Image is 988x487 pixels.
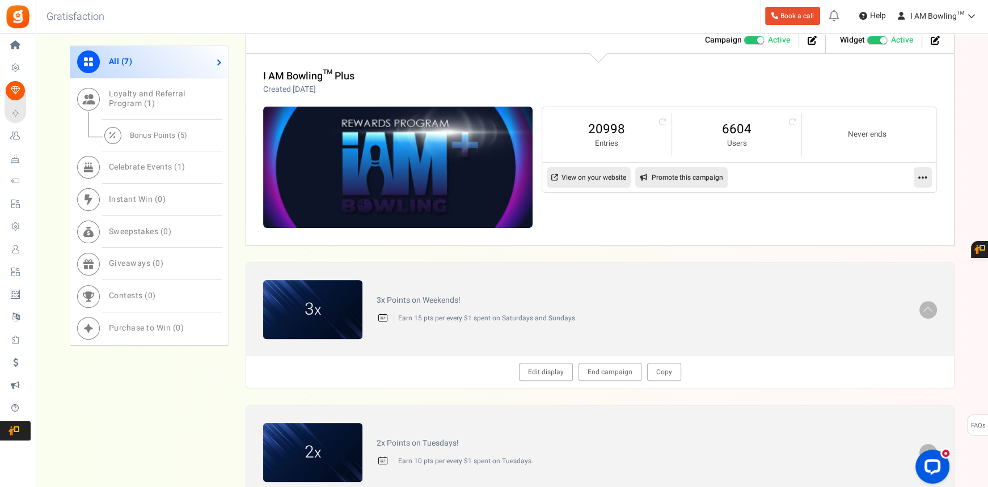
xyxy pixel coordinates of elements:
small: Never ends [813,129,921,140]
span: 5 [180,130,185,141]
span: 1 [178,161,183,173]
a: Copy [647,363,681,381]
span: Instant Win ( ) [109,193,166,205]
p: Created [DATE] [263,84,354,95]
span: I AM Bowling™ [910,10,964,22]
p: Earn 10 pts per every $1 spent on Tuesdays. [394,456,905,466]
span: Loyalty and Referral Program ( ) [109,88,185,109]
span: 0 [155,257,161,269]
p: Earn 15 pts per every $1 spent on Saturdays and Sundays. [394,314,905,323]
a: Book a call [765,7,820,25]
span: Help [867,10,886,22]
a: 20998 [554,120,660,138]
h3: Gratisfaction [34,6,117,28]
h4: 2x Points on Tuesdays! [377,439,905,447]
a: Promote this campaign [635,167,728,188]
span: 0 [176,322,181,334]
span: Contests ( ) [109,290,156,302]
a: End campaign [579,363,641,381]
span: Purchase to Win ( ) [109,322,184,334]
small: Users [683,138,790,149]
small: x [314,299,321,321]
span: Bonus Points ( ) [130,130,188,141]
span: All ( ) [109,56,133,67]
span: Active [768,35,790,46]
figcaption: 3 [263,298,362,322]
strong: Campaign [705,34,742,46]
span: Celebrate Events ( ) [109,161,185,173]
figcaption: 2 [263,441,362,465]
span: Active [891,35,913,46]
span: Sweepstakes ( ) [109,226,172,238]
a: I AM Bowling™ Plus [263,69,354,84]
small: Entries [554,138,660,149]
strong: Widget [840,34,865,46]
a: 6604 [683,120,790,138]
span: 0 [158,193,163,205]
a: View on your website [547,167,631,188]
small: x [314,442,321,464]
a: Help [855,7,890,25]
span: FAQs [970,415,986,437]
a: Edit display [519,363,573,381]
span: 1 [147,98,152,109]
span: 7 [124,56,129,67]
span: Giveaways ( ) [109,257,164,269]
img: Gratisfaction [5,4,31,29]
span: 0 [163,226,168,238]
span: 0 [148,290,153,302]
h4: 3x Points on Weekends! [377,296,905,304]
li: Widget activated [831,35,922,48]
